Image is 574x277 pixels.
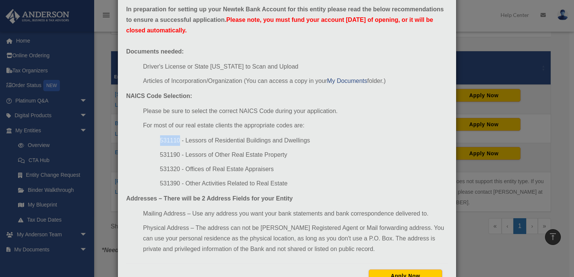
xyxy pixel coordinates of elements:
[160,164,448,174] li: 531320 - Offices of Real Estate Appraisers
[160,135,448,146] li: 531110 - Lessors of Residential Buildings and Dwellings
[143,223,448,254] li: Physical Address – The address can not be [PERSON_NAME] Registered Agent or Mail forwarding addre...
[126,48,184,55] strong: Documents needed:
[160,150,448,160] li: 531190 - Lessors of Other Real Estate Property
[126,17,433,34] span: Please note, you must fund your account [DATE] of opening, or it will be closed automatically.
[143,76,448,86] li: Articles of Incorporation/Organization (You can access a copy in your folder.)
[160,178,448,189] li: 531390 - Other Activities Related to Real Estate
[126,195,293,202] strong: Addresses – There will be 2 Address Fields for your Entity
[143,106,448,116] li: Please be sure to select the correct NAICS Code during your application.
[143,120,448,131] li: For most of our real estate clients the appropriate codes are:
[327,78,367,84] a: My Documents
[126,93,192,99] strong: NAICS Code Selection:
[126,6,444,34] strong: In preparation for setting up your Newtek Bank Account for this entity please read the below reco...
[143,208,448,219] li: Mailing Address – Use any address you want your bank statements and bank correspondence delivered...
[143,61,448,72] li: Driver's License or State [US_STATE] to Scan and Upload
